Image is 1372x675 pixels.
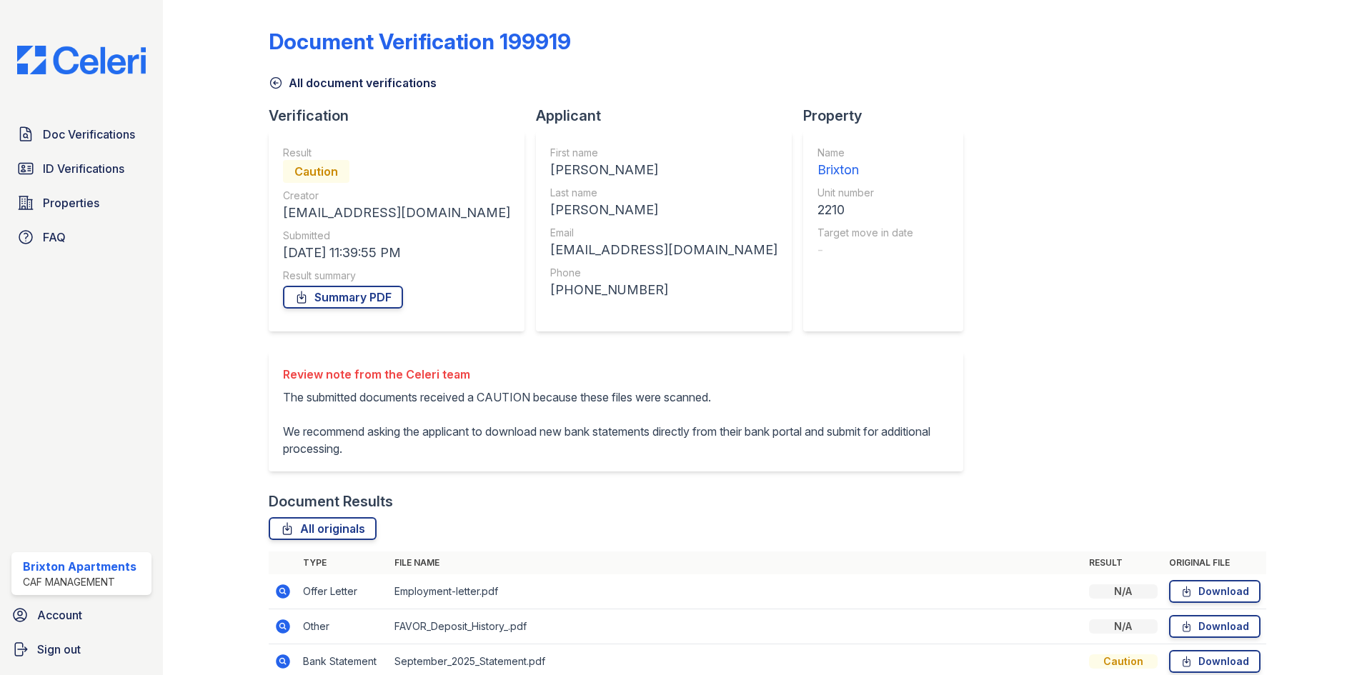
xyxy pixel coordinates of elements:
th: File name [389,551,1083,574]
a: Name Brixton [817,146,913,180]
div: Review note from the Celeri team [283,366,949,383]
div: N/A [1089,584,1158,599]
a: All originals [269,517,377,540]
img: CE_Logo_Blue-a8612792a0a2168367f1c8372b55b34899dd931a85d93a1a3d3e32e68fde9ad4.png [6,46,157,74]
a: Download [1169,615,1261,638]
div: N/A [1089,619,1158,634]
div: [PERSON_NAME] [550,200,777,220]
div: Brixton [817,160,913,180]
div: Result summary [283,269,510,283]
a: ID Verifications [11,154,151,183]
div: Verification [269,106,536,126]
td: Offer Letter [297,574,389,609]
span: Doc Verifications [43,126,135,143]
div: Applicant [536,106,803,126]
div: [EMAIL_ADDRESS][DOMAIN_NAME] [283,203,510,223]
div: CAF Management [23,575,136,589]
div: Caution [1089,654,1158,669]
span: ID Verifications [43,160,124,177]
span: Sign out [37,641,81,658]
a: All document verifications [269,74,437,91]
div: Result [283,146,510,160]
a: Account [6,601,157,629]
div: Brixton Apartments [23,558,136,575]
p: The submitted documents received a CAUTION because these files were scanned. We recommend asking ... [283,389,949,457]
td: Employment-letter.pdf [389,574,1083,609]
a: Download [1169,580,1261,603]
th: Original file [1163,551,1266,574]
div: Creator [283,189,510,203]
div: Submitted [283,229,510,243]
div: Target move in date [817,226,913,240]
div: [PHONE_NUMBER] [550,280,777,300]
div: Unit number [817,186,913,200]
div: Document Results [269,491,393,511]
span: Account [37,606,82,624]
div: Email [550,226,777,240]
div: Caution [283,160,349,183]
a: Doc Verifications [11,120,151,149]
div: Property [803,106,975,126]
div: Phone [550,266,777,280]
a: Download [1169,650,1261,673]
div: Name [817,146,913,160]
a: Sign out [6,635,157,664]
div: Last name [550,186,777,200]
td: FAVOR_Deposit_History_.pdf [389,609,1083,644]
a: FAQ [11,223,151,251]
td: Other [297,609,389,644]
div: First name [550,146,777,160]
th: Type [297,551,389,574]
div: [DATE] 11:39:55 PM [283,243,510,263]
span: Properties [43,194,99,211]
span: FAQ [43,229,66,246]
a: Properties [11,189,151,217]
div: - [817,240,913,260]
a: Summary PDF [283,286,403,309]
th: Result [1083,551,1163,574]
div: Document Verification 199919 [269,29,571,54]
div: [EMAIL_ADDRESS][DOMAIN_NAME] [550,240,777,260]
div: 2210 [817,200,913,220]
div: [PERSON_NAME] [550,160,777,180]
